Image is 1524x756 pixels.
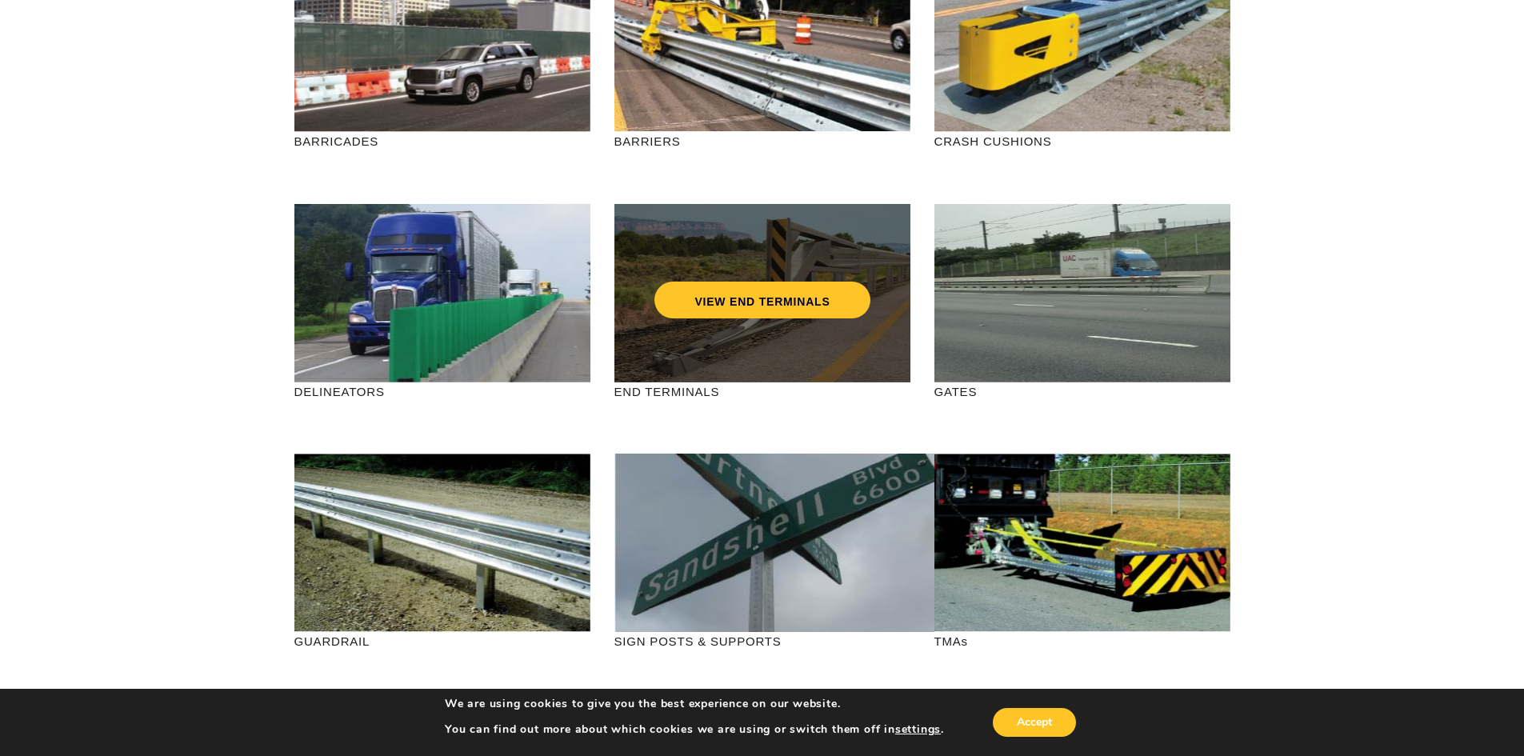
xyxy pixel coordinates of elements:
[294,382,590,401] p: DELINEATORS
[934,632,1230,650] p: TMAs
[934,132,1230,150] p: CRASH CUSHIONS
[294,132,590,150] p: BARRICADES
[614,132,910,150] p: BARRIERS
[445,722,944,737] p: You can find out more about which cookies we are using or switch them off in .
[614,632,910,650] p: SIGN POSTS & SUPPORTS
[294,632,590,650] p: GUARDRAIL
[895,722,941,737] button: settings
[614,382,910,401] p: END TERMINALS
[445,697,944,711] p: We are using cookies to give you the best experience on our website.
[934,382,1230,401] p: GATES
[993,708,1076,737] button: Accept
[654,282,870,318] a: VIEW END TERMINALS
